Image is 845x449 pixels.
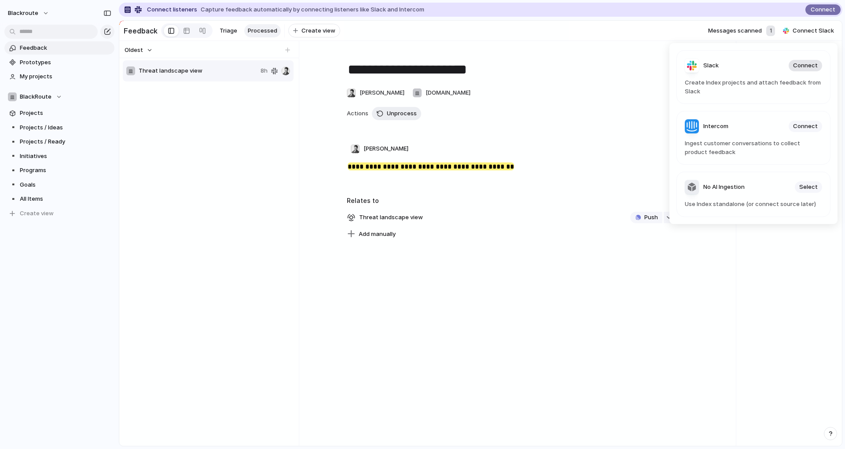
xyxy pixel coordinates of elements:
span: Connect [793,61,818,70]
span: No AI Ingestion [703,183,745,191]
span: Intercom [703,122,728,131]
button: Connect [789,121,822,132]
span: Select [799,183,818,191]
span: Ingest customer conversations to collect product feedback [685,139,822,156]
span: Slack [703,61,719,70]
span: Create Index projects and attach feedback from Slack [685,78,822,96]
span: Use Index standalone (or connect source later) [685,200,822,209]
button: Connect [789,60,822,71]
span: Connect [793,122,818,131]
button: Select [795,181,822,193]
